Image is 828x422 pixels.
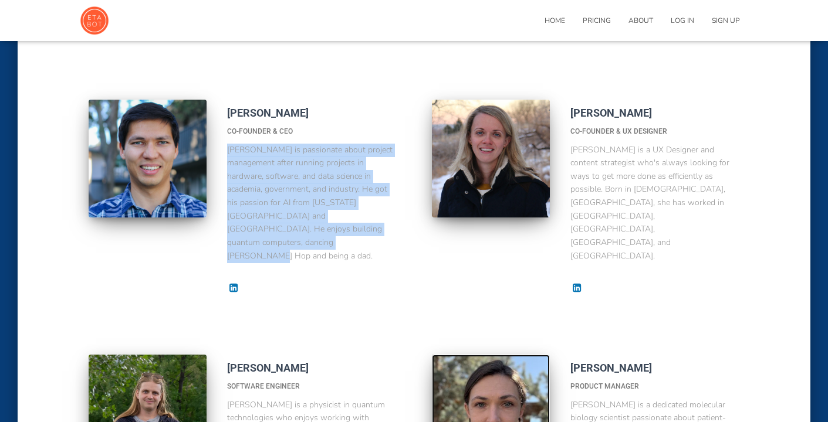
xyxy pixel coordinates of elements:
[227,105,394,120] h4: [PERSON_NAME]
[227,360,394,375] h4: [PERSON_NAME]
[227,126,394,137] h6: Co-Founder & CEO
[570,144,737,263] p: [PERSON_NAME] is a UX Designer and content strategist who's always looking for ways to get more d...
[89,100,207,217] img: Alexander Radnaev
[536,6,574,35] a: Home
[570,381,737,392] h6: Product Manager
[227,144,394,263] p: [PERSON_NAME] is passionate about project management after running projects in hardware, software...
[662,6,703,35] a: Log In
[570,360,737,375] h4: [PERSON_NAME]
[620,6,662,35] a: About
[432,100,550,217] img: Rebecca Radnaev
[570,126,737,137] h6: Co-founder & UX Designer
[227,381,394,392] h6: Software Engineer
[570,105,737,120] h4: [PERSON_NAME]
[80,6,109,35] img: ETAbot
[574,6,620,35] a: Pricing
[703,6,749,35] a: Sign Up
